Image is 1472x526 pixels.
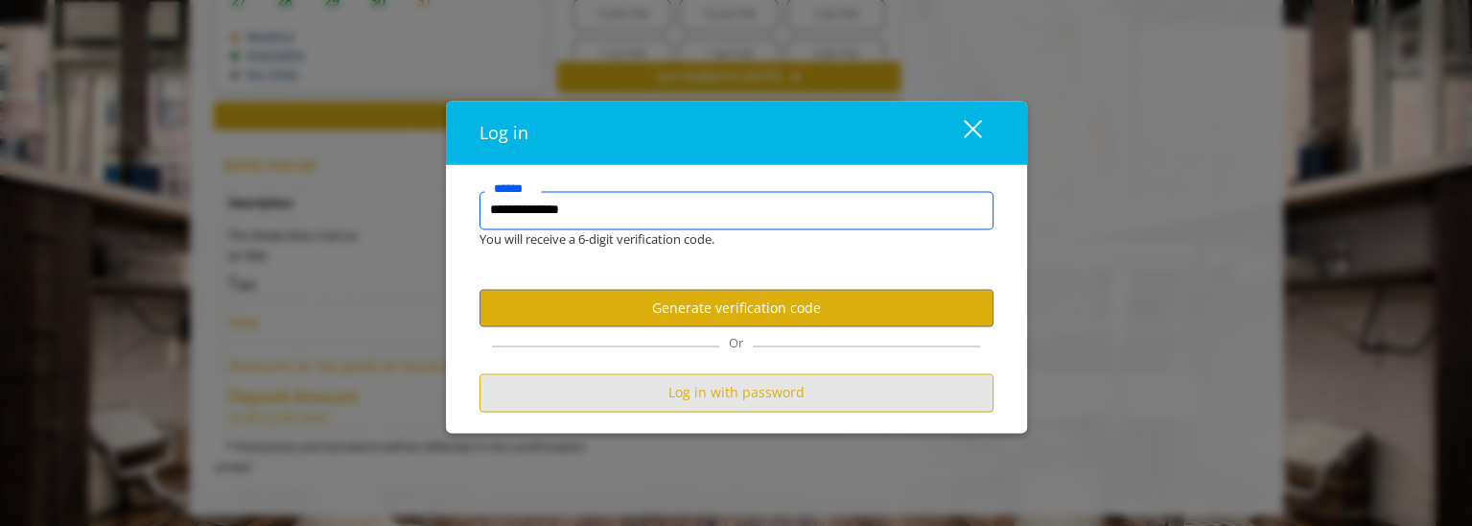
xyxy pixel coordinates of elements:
[942,118,980,147] div: close dialog
[465,229,979,250] div: You will receive a 6-digit verification code.
[719,335,753,352] span: Or
[479,121,528,144] span: Log in
[479,374,993,412] button: Log in with password
[928,113,993,153] button: close dialog
[479,290,993,327] button: Generate verification code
